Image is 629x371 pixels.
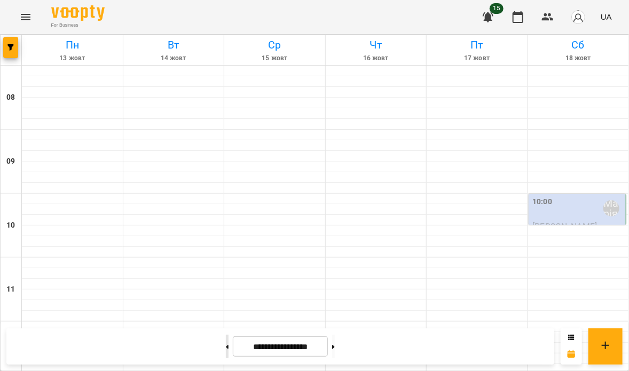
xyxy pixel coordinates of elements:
h6: Ср [226,37,324,53]
label: 10:00 [533,196,553,208]
h6: Вт [125,37,223,53]
span: UA [601,11,612,22]
button: UA [596,7,616,27]
span: [PERSON_NAME] [533,221,597,231]
span: 15 [490,3,504,14]
div: Марія [603,200,619,216]
button: Menu [13,4,38,30]
h6: 18 жовт [530,53,627,63]
h6: 10 [6,220,15,231]
h6: Пн [23,37,121,53]
h6: 16 жовт [327,53,425,63]
h6: 13 жовт [23,53,121,63]
img: Voopty Logo [51,5,105,21]
h6: 09 [6,156,15,167]
h6: 11 [6,284,15,295]
h6: 14 жовт [125,53,223,63]
h6: 08 [6,92,15,103]
h6: Пт [428,37,526,53]
h6: 17 жовт [428,53,526,63]
h6: Сб [530,37,627,53]
img: avatar_s.png [571,10,586,25]
span: For Business [51,22,105,29]
h6: 15 жовт [226,53,324,63]
h6: Чт [327,37,425,53]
